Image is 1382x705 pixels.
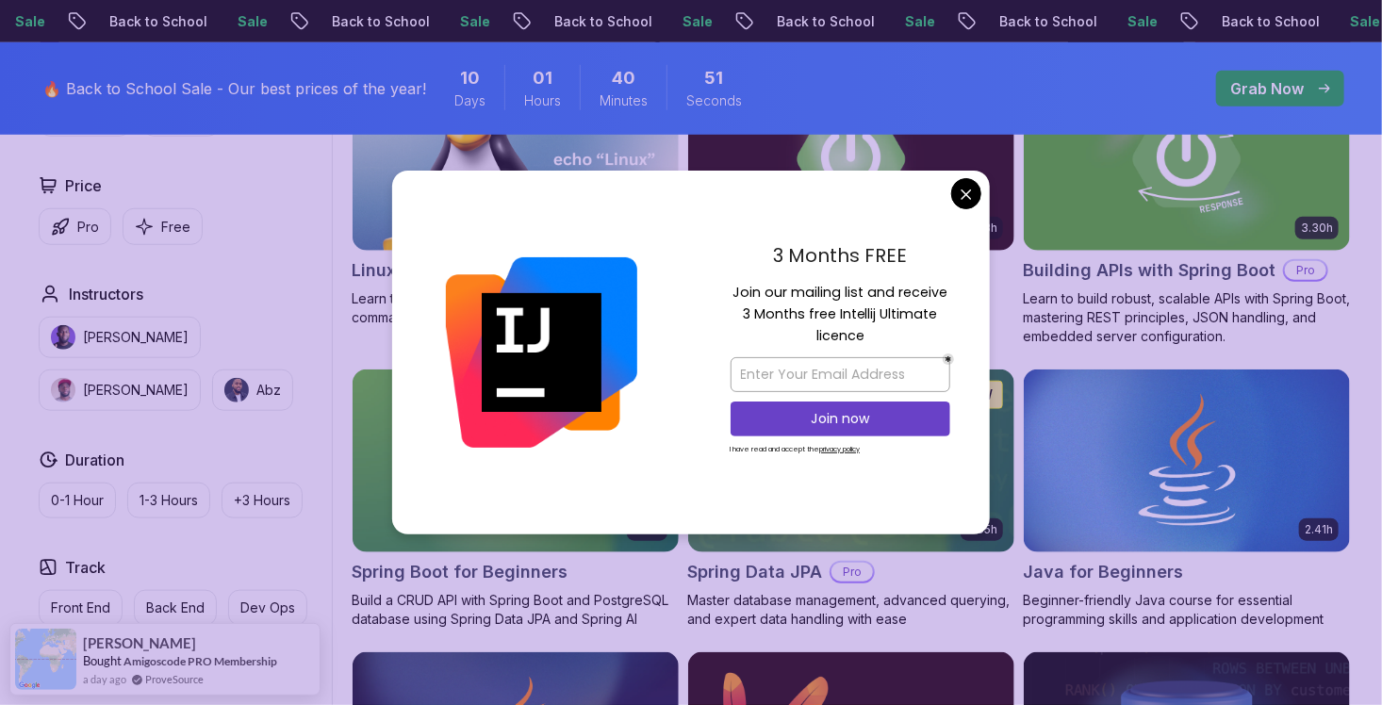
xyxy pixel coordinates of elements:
p: Sale [1093,12,1153,31]
img: instructor img [51,325,75,350]
img: Building APIs with Spring Boot card [1024,68,1350,251]
p: Front End [51,598,110,617]
button: Front End [39,590,123,626]
p: Back to School [74,12,203,31]
p: 0-1 Hour [51,491,104,510]
p: Pro [1285,261,1326,280]
span: Seconds [686,91,742,110]
p: [PERSON_NAME] [83,328,189,347]
p: Free [161,218,190,237]
a: Linux Fundamentals card6.00hLinux FundamentalsProLearn the fundamentals of Linux and how to use t... [352,67,680,327]
p: [PERSON_NAME] [83,381,189,400]
span: 40 Minutes [612,65,635,91]
img: Spring Boot for Beginners card [353,369,679,552]
h2: Linux Fundamentals [352,257,518,284]
p: +3 Hours [234,491,290,510]
p: Pro [77,218,99,237]
p: 1-3 Hours [140,491,198,510]
h2: Spring Data JPA [687,559,822,585]
button: instructor imgAbz [212,369,293,411]
p: Back to School [742,12,870,31]
p: Sale [425,12,485,31]
h2: Track [65,556,106,579]
button: 0-1 Hour [39,483,116,518]
a: Java for Beginners card2.41hJava for BeginnersBeginner-friendly Java course for essential program... [1023,369,1351,629]
h2: Spring Boot for Beginners [352,559,568,585]
p: Dev Ops [240,598,295,617]
p: 3.30h [1301,221,1333,236]
p: 2.41h [1305,522,1333,537]
img: Java for Beginners card [1024,369,1350,552]
p: Abz [256,381,281,400]
p: Grab Now [1230,77,1304,100]
button: +3 Hours [222,483,303,518]
p: Back to School [964,12,1093,31]
span: Minutes [600,91,648,110]
span: 51 Seconds [705,65,724,91]
p: Sale [648,12,708,31]
h2: Price [65,174,102,197]
p: Pro [831,563,873,582]
span: Hours [524,91,561,110]
img: Linux Fundamentals card [353,68,679,251]
span: [PERSON_NAME] [83,635,196,651]
p: Learn to build robust, scalable APIs with Spring Boot, mastering REST principles, JSON handling, ... [1023,289,1351,346]
img: Advanced Spring Boot card [688,68,1014,251]
h2: Duration [65,449,124,471]
a: Building APIs with Spring Boot card3.30hBuilding APIs with Spring BootProLearn to build robust, s... [1023,67,1351,346]
p: Back End [146,598,205,617]
p: Sale [203,12,263,31]
p: Back to School [519,12,648,31]
p: Learn the fundamentals of Linux and how to use the command line [352,289,680,327]
p: Master database management, advanced querying, and expert data handling with ease [687,591,1015,629]
span: 1 Hours [533,65,552,91]
h2: Java for Beginners [1023,559,1183,585]
span: a day ago [83,671,126,687]
img: instructor img [224,378,249,402]
button: instructor img[PERSON_NAME] [39,369,201,411]
button: Pro [39,208,111,245]
img: provesource social proof notification image [15,629,76,690]
span: 10 Days [460,65,480,91]
h2: Instructors [69,283,143,305]
h2: Building APIs with Spring Boot [1023,257,1275,284]
button: Free [123,208,203,245]
span: Days [454,91,485,110]
p: Build a CRUD API with Spring Boot and PostgreSQL database using Spring Data JPA and Spring AI [352,591,680,629]
span: Bought [83,653,122,668]
p: Back to School [297,12,425,31]
p: Beginner-friendly Java course for essential programming skills and application development [1023,591,1351,629]
a: Spring Boot for Beginners card1.67hNEWSpring Boot for BeginnersBuild a CRUD API with Spring Boot ... [352,369,680,629]
p: Back to School [1187,12,1315,31]
button: Dev Ops [228,590,307,626]
button: 1-3 Hours [127,483,210,518]
button: Back End [134,590,217,626]
img: instructor img [51,378,75,402]
button: instructor img[PERSON_NAME] [39,317,201,358]
p: Sale [870,12,930,31]
p: 🔥 Back to School Sale - Our best prices of the year! [42,77,426,100]
a: Amigoscode PRO Membership [123,654,277,668]
p: Sale [1315,12,1375,31]
a: ProveSource [145,671,204,687]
